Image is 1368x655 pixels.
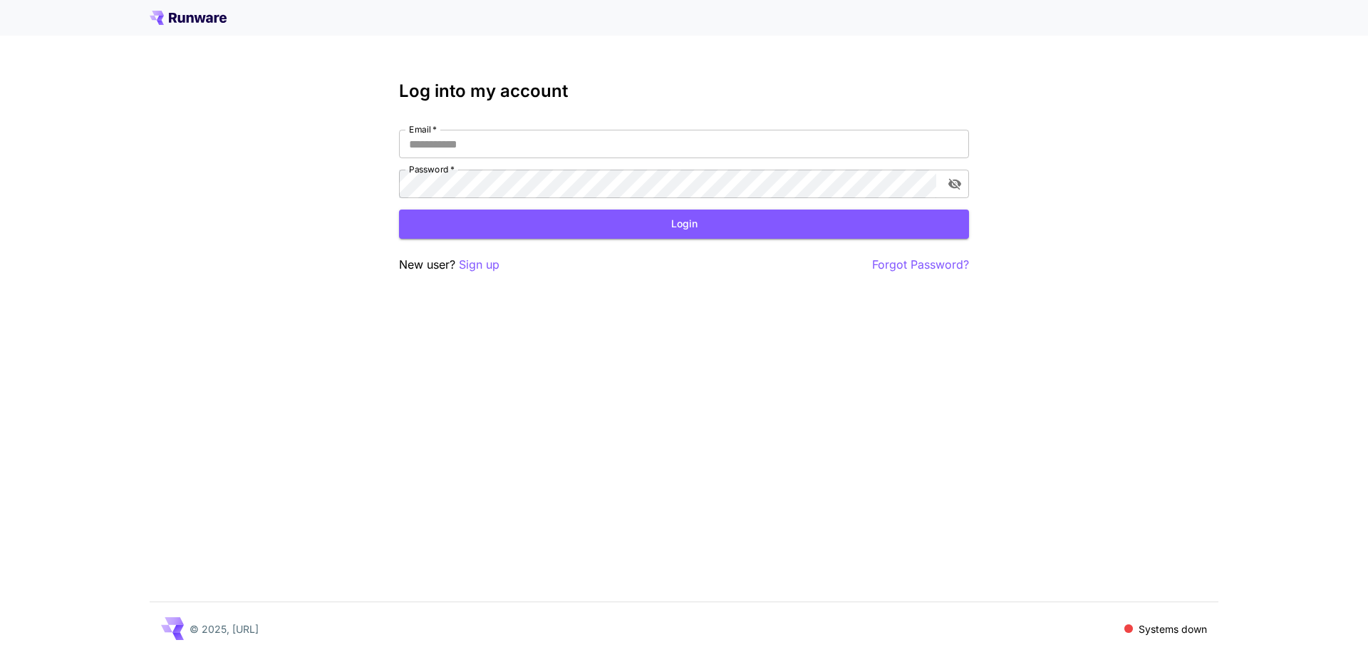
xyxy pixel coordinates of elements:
p: New user? [399,256,499,274]
label: Email [409,123,437,135]
button: Login [399,210,969,239]
label: Password [409,163,455,175]
button: Sign up [459,256,499,274]
button: toggle password visibility [942,171,968,197]
button: Forgot Password? [872,256,969,274]
p: Systems down [1139,622,1207,636]
p: © 2025, [URL] [190,622,259,636]
h3: Log into my account [399,81,969,101]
